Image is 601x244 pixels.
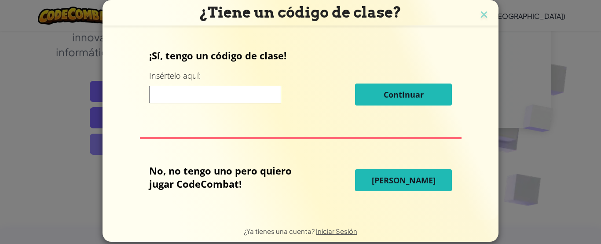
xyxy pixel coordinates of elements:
[478,9,490,22] img: close icon
[372,175,436,186] span: [PERSON_NAME]
[316,227,357,235] a: Iniciar Sesión
[149,49,452,62] p: ¡Sí, tengo un código de clase!
[149,70,201,81] label: Insértelo aquí:
[149,164,311,190] p: No, no tengo uno pero quiero jugar CodeCombat!
[244,227,316,235] span: ¿Ya tienes una cuenta?
[384,89,424,100] span: Continuar
[355,84,452,106] button: Continuar
[355,169,452,191] button: [PERSON_NAME]
[200,4,401,21] span: ¿Tiene un código de clase?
